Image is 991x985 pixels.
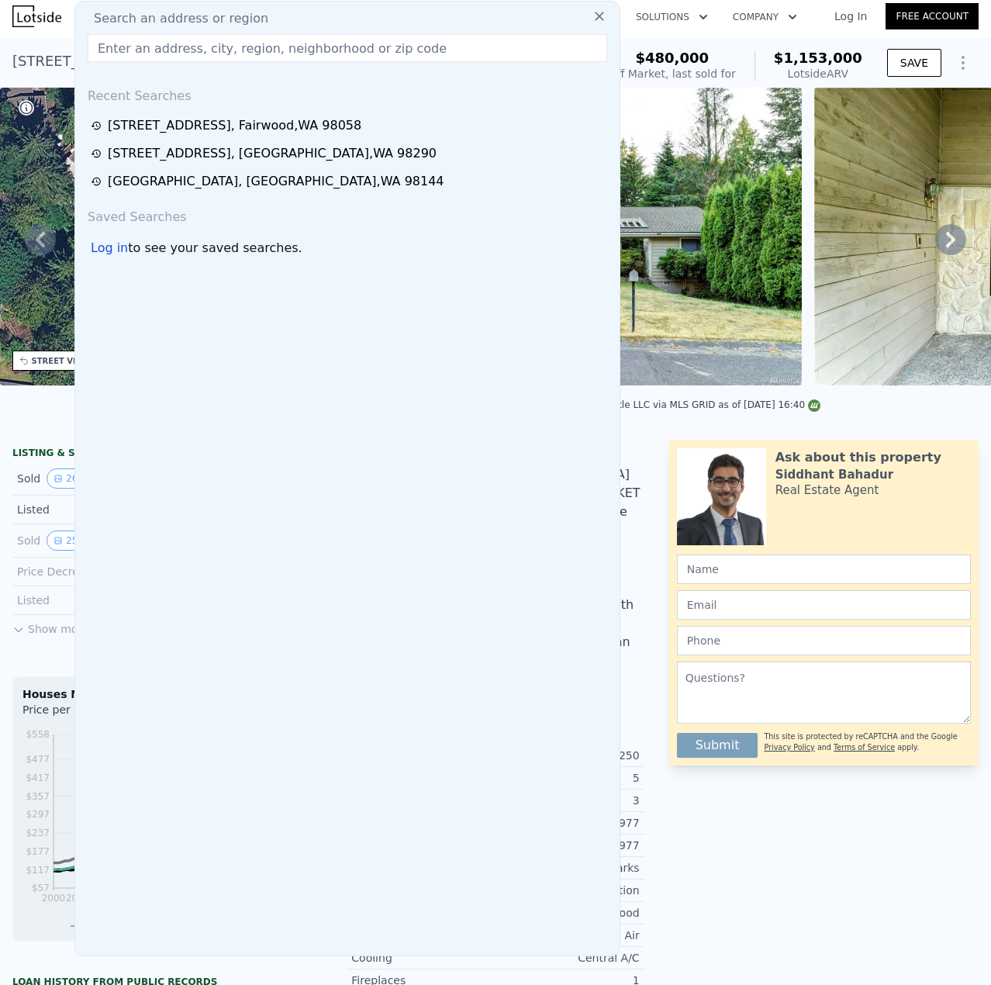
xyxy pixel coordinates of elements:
[623,3,720,31] button: Solutions
[22,686,299,702] div: Houses Median Sale
[495,950,640,966] div: Central A/C
[81,195,613,233] div: Saved Searches
[774,66,862,81] div: Lotside ARV
[66,893,90,904] tspan: 2002
[948,47,979,78] button: Show Options
[108,172,444,191] div: [GEOGRAPHIC_DATA] , [GEOGRAPHIC_DATA] , WA 98144
[26,809,50,820] tspan: $297
[26,828,50,838] tspan: $237
[495,928,640,943] div: Forced Air
[609,66,736,81] div: Off Market, last sold for
[128,239,302,257] span: to see your saved searches.
[764,727,971,758] div: This site is protected by reCAPTCHA and the Google and apply.
[636,50,710,66] span: $480,000
[91,239,128,257] div: Log in
[775,448,941,467] div: Ask about this property
[677,733,758,758] button: Submit
[26,791,50,802] tspan: $357
[17,468,149,489] div: Sold
[26,754,50,765] tspan: $477
[886,3,979,29] a: Free Account
[720,3,810,31] button: Company
[47,468,85,489] button: View historical data
[47,531,85,551] button: View historical data
[12,5,61,27] img: Lotside
[26,865,50,876] tspan: $117
[32,883,50,893] tspan: $57
[17,564,149,579] div: Price Decrease
[91,144,609,163] a: [STREET_ADDRESS], [GEOGRAPHIC_DATA],WA 98290
[677,626,971,655] input: Phone
[17,531,149,551] div: Sold
[17,593,149,608] div: Listed
[26,729,50,740] tspan: $558
[17,502,149,517] div: Listed
[108,116,361,135] div: [STREET_ADDRESS] , Fairwood , WA 98058
[834,743,895,752] a: Terms of Service
[775,467,893,482] div: Siddhant Bahadur
[12,447,309,462] div: LISTING & SALE HISTORY
[88,34,607,62] input: Enter an address, city, region, neighborhood or zip code
[91,116,609,135] a: [STREET_ADDRESS], Fairwood,WA 98058
[775,482,879,498] div: Real Estate Agent
[81,9,268,28] span: Search an address or region
[351,950,495,966] div: Cooling
[81,74,613,112] div: Recent Searches
[12,615,129,637] button: Show more history
[12,50,302,72] div: [STREET_ADDRESS] , Fairwood , WA 98058
[26,846,50,857] tspan: $177
[26,772,50,783] tspan: $417
[91,172,609,191] a: [GEOGRAPHIC_DATA], [GEOGRAPHIC_DATA],WA 98144
[808,399,820,412] img: NWMLS Logo
[32,355,90,367] div: STREET VIEW
[774,50,862,66] span: $1,153,000
[816,9,886,24] a: Log In
[677,555,971,584] input: Name
[887,49,941,77] button: SAVE
[22,702,161,727] div: Price per Square Foot
[108,144,437,163] div: [STREET_ADDRESS] , [GEOGRAPHIC_DATA] , WA 98290
[42,893,66,904] tspan: 2000
[764,743,814,752] a: Privacy Policy
[677,590,971,620] input: Email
